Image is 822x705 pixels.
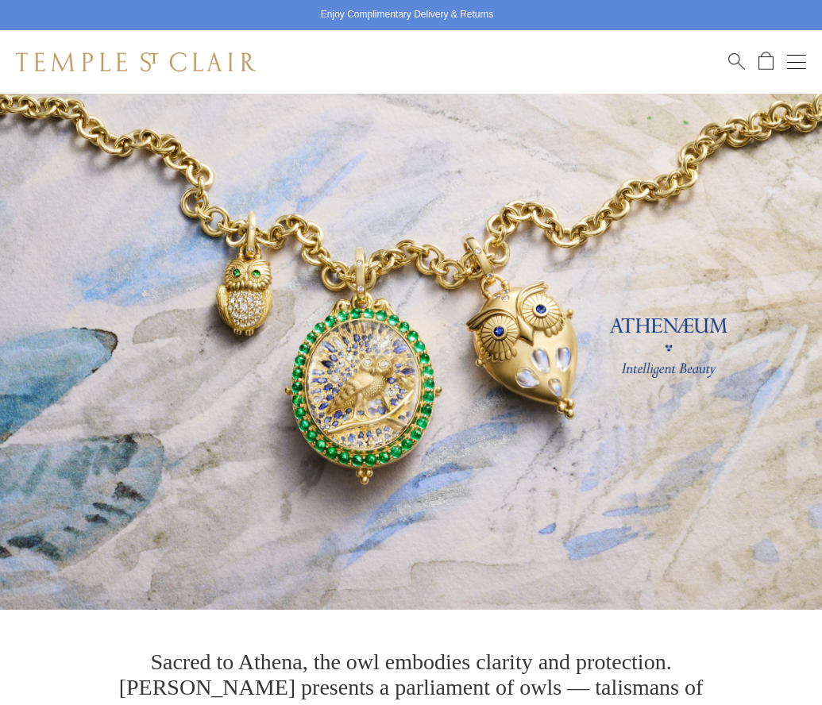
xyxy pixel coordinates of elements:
a: Open Shopping Bag [758,52,774,71]
img: Temple St. Clair [16,52,256,71]
p: Enjoy Complimentary Delivery & Returns [321,7,493,23]
a: Search [728,52,745,71]
button: Open navigation [787,52,806,71]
